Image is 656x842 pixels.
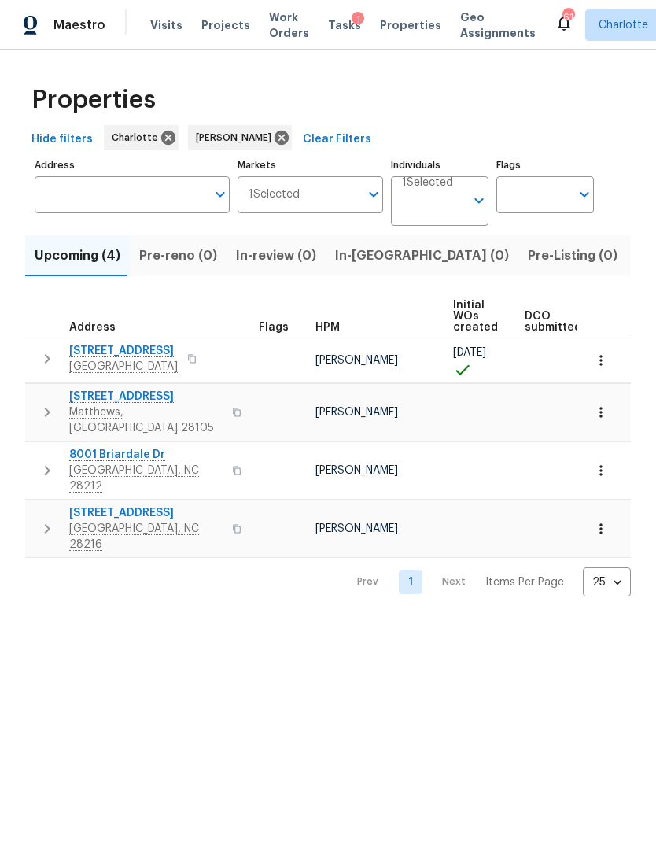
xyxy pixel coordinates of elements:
[303,130,371,150] span: Clear Filters
[315,407,398,418] span: [PERSON_NAME]
[236,245,316,267] span: In-review (0)
[328,20,361,31] span: Tasks
[583,562,631,603] div: 25
[269,9,309,41] span: Work Orders
[249,188,300,201] span: 1 Selected
[104,125,179,150] div: Charlotte
[259,322,289,333] span: Flags
[196,130,278,146] span: [PERSON_NAME]
[69,322,116,333] span: Address
[468,190,490,212] button: Open
[562,9,573,25] div: 61
[363,183,385,205] button: Open
[315,523,398,534] span: [PERSON_NAME]
[485,574,564,590] p: Items Per Page
[297,125,378,154] button: Clear Filters
[35,245,120,267] span: Upcoming (4)
[139,245,217,267] span: Pre-reno (0)
[402,176,453,190] span: 1 Selected
[528,245,617,267] span: Pre-Listing (0)
[25,125,99,154] button: Hide filters
[335,245,509,267] span: In-[GEOGRAPHIC_DATA] (0)
[391,161,488,170] label: Individuals
[460,9,536,41] span: Geo Assignments
[525,311,581,333] span: DCO submitted
[188,125,292,150] div: [PERSON_NAME]
[315,465,398,476] span: [PERSON_NAME]
[573,183,595,205] button: Open
[352,12,364,28] div: 1
[315,355,398,366] span: [PERSON_NAME]
[112,130,164,146] span: Charlotte
[209,183,231,205] button: Open
[31,130,93,150] span: Hide filters
[315,322,340,333] span: HPM
[496,161,594,170] label: Flags
[238,161,384,170] label: Markets
[453,347,486,358] span: [DATE]
[31,92,156,108] span: Properties
[453,300,498,333] span: Initial WOs created
[150,17,182,33] span: Visits
[201,17,250,33] span: Projects
[35,161,230,170] label: Address
[599,17,648,33] span: Charlotte
[380,17,441,33] span: Properties
[53,17,105,33] span: Maestro
[342,567,631,596] nav: Pagination Navigation
[399,570,422,594] a: Goto page 1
